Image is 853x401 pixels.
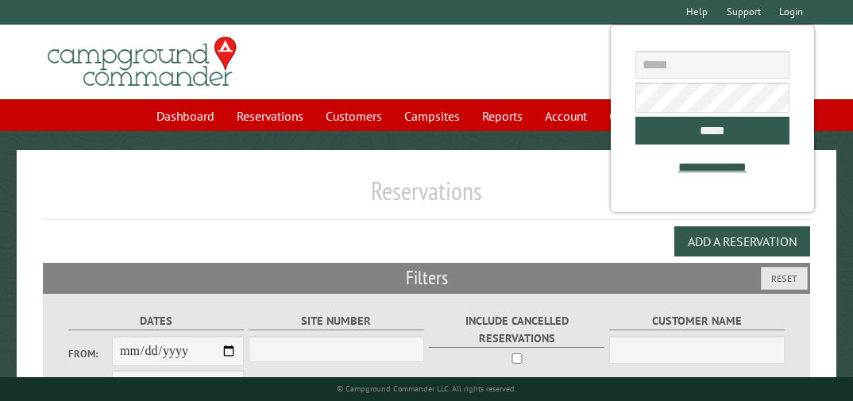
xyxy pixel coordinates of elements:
h1: Reservations [43,175,811,219]
label: Include Cancelled Reservations [429,312,604,347]
a: Account [535,101,596,131]
button: Reset [761,267,808,290]
img: Campground Commander [43,31,241,93]
a: Reservations [227,101,313,131]
h2: Filters [43,263,811,293]
label: Customer Name [609,312,785,330]
a: Dashboard [147,101,224,131]
a: Communications [600,101,707,131]
small: © Campground Commander LLC. All rights reserved. [337,384,516,394]
label: Dates [68,312,244,330]
a: Customers [316,101,392,131]
a: Campsites [395,101,469,131]
label: Site Number [249,312,424,330]
a: Reports [473,101,532,131]
label: From: [68,346,112,361]
button: Add a Reservation [674,226,810,256]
